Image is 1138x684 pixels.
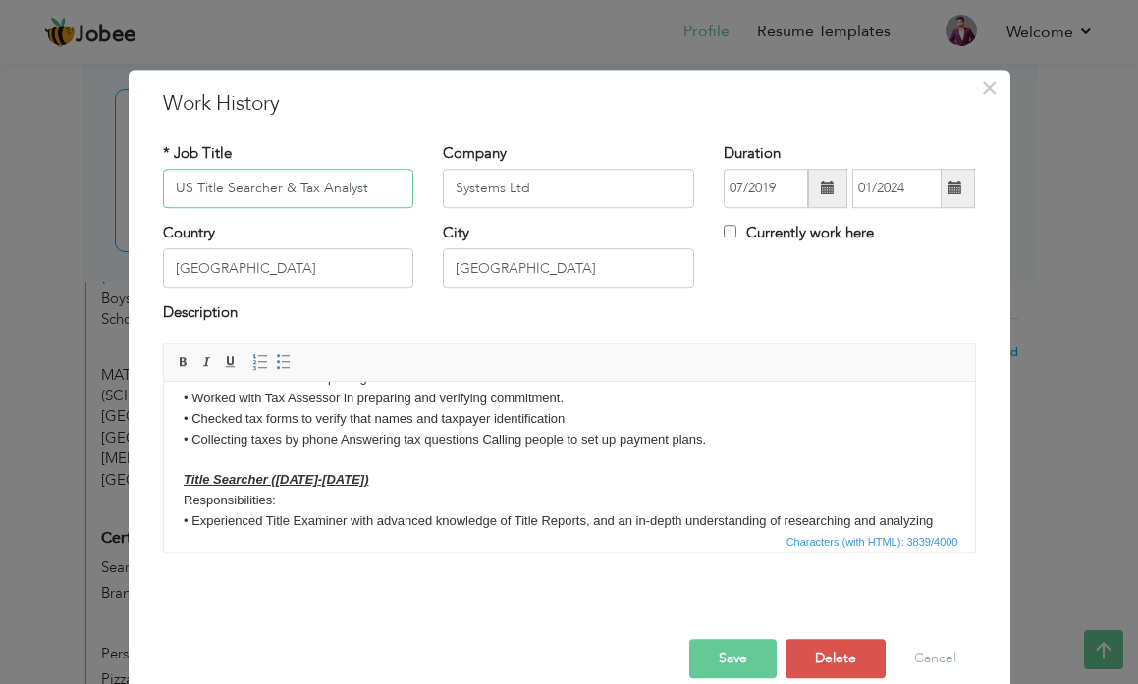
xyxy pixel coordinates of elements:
label: * Job Title [163,143,232,164]
label: Company [443,143,507,164]
input: Present [852,169,942,208]
input: From [724,169,808,208]
label: Description [163,303,238,324]
button: Delete [786,639,886,678]
button: Cancel [894,639,976,678]
a: Insert/Remove Bulleted List [273,351,295,373]
button: Save [689,639,777,678]
label: City [443,223,469,243]
h3: Work History [163,89,976,119]
span: × [981,71,998,106]
button: Close [974,73,1005,104]
label: Country [163,223,215,243]
label: Currently work here [724,223,874,243]
label: Duration [724,143,781,164]
a: Underline [220,351,242,373]
a: Insert/Remove Numbered List [249,351,271,373]
a: Italic [196,351,218,373]
iframe: Rich Text Editor, workEditor [164,382,975,529]
span: Characters (with HTML): 3839/4000 [783,533,962,551]
input: Currently work here [724,225,736,237]
div: Statistics [783,533,964,551]
a: Bold [173,351,194,373]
